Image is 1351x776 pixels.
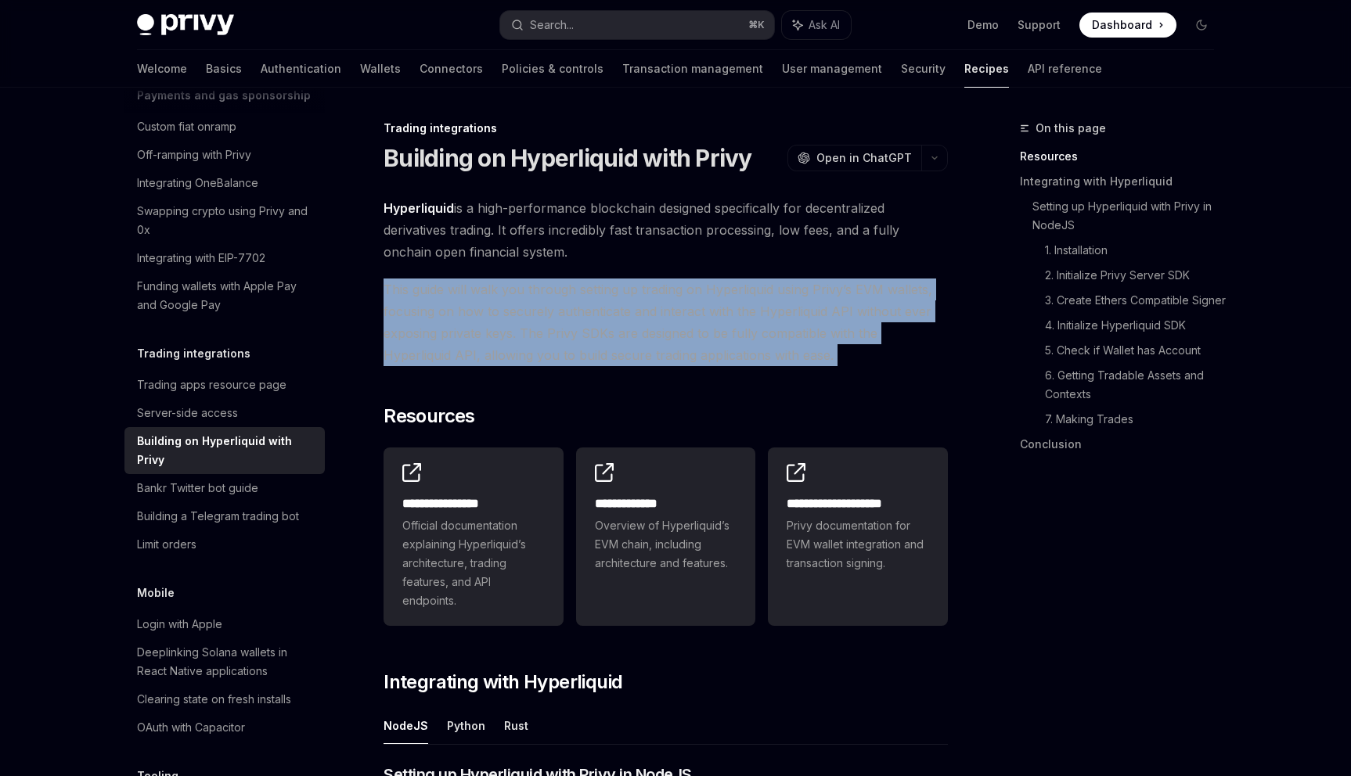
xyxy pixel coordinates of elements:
h5: Mobile [137,584,175,602]
a: User management [782,50,882,88]
a: Funding wallets with Apple Pay and Google Pay [124,272,325,319]
span: Dashboard [1092,17,1152,33]
a: Setting up Hyperliquid with Privy in NodeJS [1032,194,1227,238]
a: Integrating OneBalance [124,169,325,197]
div: Building on Hyperliquid with Privy [137,432,315,469]
a: Wallets [360,50,401,88]
a: 3. Create Ethers Compatible Signer [1045,288,1227,313]
div: Server-side access [137,404,238,422]
div: Login with Apple [137,615,222,634]
h5: Trading integrations [137,344,250,363]
div: Off-ramping with Privy [137,145,251,164]
a: 5. Check if Wallet has Account [1045,338,1227,363]
a: Resources [1020,144,1227,169]
span: This guide will walk you through setting up trading on Hyperliquid using Privy’s EVM wallets, foc... [384,278,948,366]
span: Open in ChatGPT [816,150,912,166]
a: Recipes [964,50,1009,88]
img: dark logo [137,14,234,36]
span: Official documentation explaining Hyperliquid’s architecture, trading features, and API endpoints. [402,516,545,610]
a: Support [1018,17,1061,33]
div: Deeplinking Solana wallets in React Native applications [137,643,315,681]
a: Dashboard [1079,13,1176,38]
button: Python [447,707,485,744]
div: Swapping crypto using Privy and 0x [137,202,315,239]
a: 4. Initialize Hyperliquid SDK [1045,313,1227,338]
div: Building a Telegram trading bot [137,507,299,526]
a: Welcome [137,50,187,88]
h1: Building on Hyperliquid with Privy [384,144,752,172]
a: OAuth with Capacitor [124,713,325,742]
div: Funding wallets with Apple Pay and Google Pay [137,277,315,314]
a: Security [901,50,946,88]
div: Custom fiat onramp [137,117,236,136]
a: Custom fiat onramp [124,113,325,141]
div: OAuth with Capacitor [137,718,245,737]
div: Limit orders [137,535,196,554]
a: Trading apps resource page [124,371,325,399]
div: Search... [530,16,574,34]
a: Building a Telegram trading bot [124,502,325,530]
button: Open in ChatGPT [787,145,921,171]
button: Search...⌘K [500,11,774,39]
a: Server-side access [124,399,325,427]
a: Policies & controls [502,50,603,88]
a: Conclusion [1020,432,1227,457]
a: Login with Apple [124,610,325,638]
a: Building on Hyperliquid with Privy [124,427,325,474]
a: API reference [1028,50,1102,88]
button: Rust [504,707,528,744]
a: Integrating with Hyperliquid [1020,169,1227,194]
a: Transaction management [622,50,763,88]
a: Integrating with EIP-7702 [124,244,325,272]
span: Ask AI [809,17,840,33]
a: Bankr Twitter bot guide [124,474,325,502]
a: Hyperliquid [384,200,454,217]
a: 2. Initialize Privy Server SDK [1045,263,1227,288]
span: Privy documentation for EVM wallet integration and transaction signing. [787,516,929,573]
div: Trading integrations [384,120,948,136]
div: Integrating with EIP-7702 [137,249,265,268]
a: Connectors [420,50,483,88]
a: Basics [206,50,242,88]
a: **** **** ***Overview of Hyperliquid’s EVM chain, including architecture and features. [576,447,756,626]
a: 1. Installation [1045,238,1227,263]
div: Clearing state on fresh installs [137,690,291,709]
button: NodeJS [384,707,428,744]
a: **** **** **** *****Privy documentation for EVM wallet integration and transaction signing. [768,447,948,626]
a: Limit orders [124,530,325,559]
span: Overview of Hyperliquid’s EVM chain, including architecture and features. [595,516,737,573]
span: On this page [1036,119,1106,138]
span: Resources [384,404,475,429]
div: Integrating OneBalance [137,174,258,192]
a: 6. Getting Tradable Assets and Contexts [1045,363,1227,407]
div: Trading apps resource page [137,375,286,394]
a: 7. Making Trades [1045,407,1227,432]
button: Toggle dark mode [1189,13,1214,38]
a: Authentication [261,50,341,88]
span: is a high-performance blockchain designed specifically for decentralized derivatives trading. It ... [384,197,948,263]
a: **** **** **** *Official documentation explaining Hyperliquid’s architecture, trading features, a... [384,447,564,626]
a: Deeplinking Solana wallets in React Native applications [124,638,325,685]
a: Swapping crypto using Privy and 0x [124,197,325,244]
span: ⌘ K [748,19,765,31]
a: Clearing state on fresh installs [124,685,325,713]
div: Bankr Twitter bot guide [137,479,258,498]
span: Integrating with Hyperliquid [384,670,622,695]
a: Demo [967,17,999,33]
a: Off-ramping with Privy [124,141,325,169]
button: Ask AI [782,11,851,39]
